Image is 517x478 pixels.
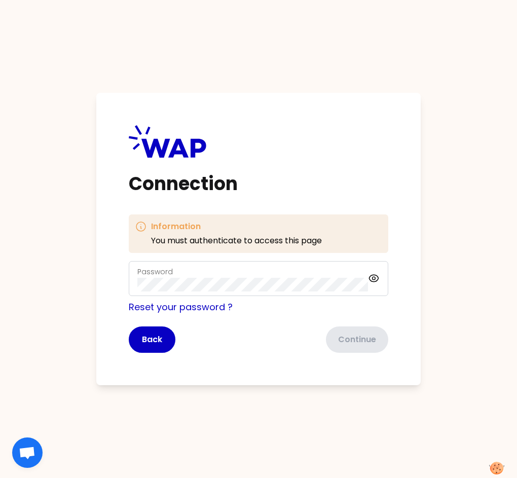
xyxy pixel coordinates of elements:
button: Back [129,326,175,353]
label: Password [137,267,173,277]
div: Ouvrir le chat [12,437,43,468]
h1: Connection [129,174,388,194]
button: Continue [326,326,388,353]
a: Reset your password ? [129,301,233,313]
h3: Information [151,220,322,233]
p: You must authenticate to access this page [151,235,322,247]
